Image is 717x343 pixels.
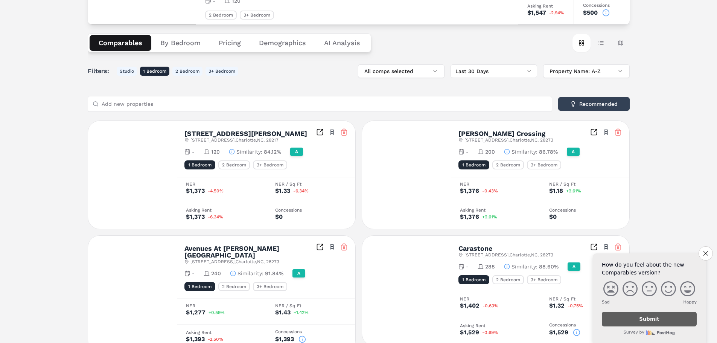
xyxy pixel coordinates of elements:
[186,336,205,342] div: $1,393
[583,3,621,8] div: Concessions
[275,214,283,220] div: $0
[208,337,223,341] span: -2.50%
[549,303,565,309] div: $1.32
[527,10,546,16] div: $1,547
[250,35,315,51] button: Demographics
[190,259,279,265] span: [STREET_ADDRESS] , Charlotte , NC , 28273
[186,330,257,335] div: Asking Rent
[237,270,263,277] span: Similarity :
[315,35,369,51] button: AI Analysis
[265,270,283,277] span: 91.84%
[566,189,581,193] span: +2.61%
[316,243,324,251] a: Inspect Comparables
[549,297,620,301] div: NER / Sq Ft
[184,130,307,137] h2: [STREET_ADDRESS][PERSON_NAME]
[358,64,445,78] button: All comps selected
[460,208,531,212] div: Asking Rent
[590,128,598,136] a: Inspect Comparables
[208,215,223,219] span: -6.34%
[275,336,294,342] div: $1,393
[102,96,547,111] input: Add new properties
[275,208,346,212] div: Concessions
[590,243,598,251] a: Inspect Comparables
[190,137,279,143] span: [STREET_ADDRESS] , Charlotte , NC , 28217
[275,309,291,316] div: $1.43
[485,263,495,270] span: 288
[483,303,498,308] span: -0.63%
[543,64,630,78] button: Property Name: A-Z
[568,303,583,308] span: -0.75%
[192,148,195,155] span: -
[549,214,557,220] div: $0
[192,270,195,277] span: -
[275,182,346,186] div: NER / Sq Ft
[464,252,553,258] span: [STREET_ADDRESS] , Charlotte , NC , 28273
[88,67,114,76] span: Filters:
[186,309,206,316] div: $1,277
[458,245,492,252] h2: Carastone
[186,303,257,308] div: NER
[211,148,220,155] span: 120
[264,148,281,155] span: 84.12%
[253,160,287,169] div: 3+ Bedroom
[460,297,531,301] div: NER
[466,263,469,270] span: -
[186,214,205,220] div: $1,373
[209,310,225,315] span: +0.59%
[172,67,202,76] button: 2 Bedroom
[316,128,324,136] a: Inspect Comparables
[236,148,262,155] span: Similarity :
[184,245,316,259] h2: Avenues At [PERSON_NAME][GEOGRAPHIC_DATA]
[275,188,290,194] div: $1.33
[492,275,524,284] div: 2 Bedroom
[184,160,215,169] div: 1 Bedroom
[527,275,561,284] div: 3+ Bedroom
[186,208,257,212] div: Asking Rent
[460,182,531,186] div: NER
[184,282,215,291] div: 1 Bedroom
[460,329,479,335] div: $1,529
[464,137,553,143] span: [STREET_ADDRESS] , Charlotte , NC , 28273
[466,148,469,155] span: -
[460,323,531,328] div: Asking Rent
[151,35,210,51] button: By Bedroom
[240,11,274,20] div: 3+ Bedroom
[186,182,257,186] div: NER
[117,67,137,76] button: Studio
[527,160,561,169] div: 3+ Bedroom
[549,182,620,186] div: NER / Sq Ft
[208,189,224,193] span: -4.50%
[211,270,221,277] span: 240
[527,4,565,8] div: Asking Rent
[482,330,498,335] span: -0.69%
[549,329,568,335] div: $1,529
[567,148,580,156] div: A
[549,188,563,194] div: $1.18
[292,269,305,277] div: A
[558,97,630,111] button: Recommended
[460,214,479,220] div: $1,376
[568,262,580,271] div: A
[492,160,524,169] div: 2 Bedroom
[511,263,537,270] span: Similarity :
[549,11,564,15] span: -2.94%
[539,263,559,270] span: 88.60%
[205,11,237,20] div: 2 Bedroom
[458,160,489,169] div: 1 Bedroom
[549,208,620,212] div: Concessions
[218,282,250,291] div: 2 Bedroom
[253,282,287,291] div: 3+ Bedroom
[482,189,498,193] span: -0.43%
[460,188,479,194] div: $1,376
[539,148,558,155] span: 86.78%
[206,67,238,76] button: 3+ Bedroom
[275,303,346,308] div: NER / Sq Ft
[90,35,151,51] button: Comparables
[275,329,346,334] div: Concessions
[210,35,250,51] button: Pricing
[186,188,205,194] div: $1,373
[583,10,598,16] div: $500
[482,215,497,219] span: +2.61%
[458,130,545,137] h2: [PERSON_NAME] Crossing
[294,310,309,315] span: +1.42%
